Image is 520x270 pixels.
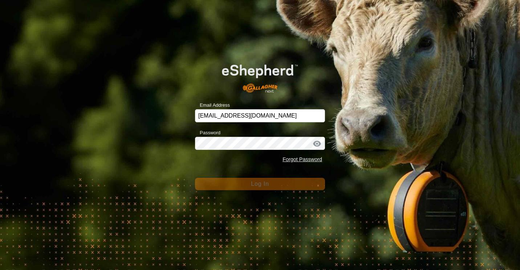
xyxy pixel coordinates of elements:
[195,109,325,122] input: Email Address
[195,102,230,109] label: Email Address
[251,181,269,187] span: Log In
[283,156,322,162] a: Forgot Password
[195,178,325,190] button: Log In
[208,54,312,98] img: E-shepherd Logo
[195,129,220,136] label: Password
